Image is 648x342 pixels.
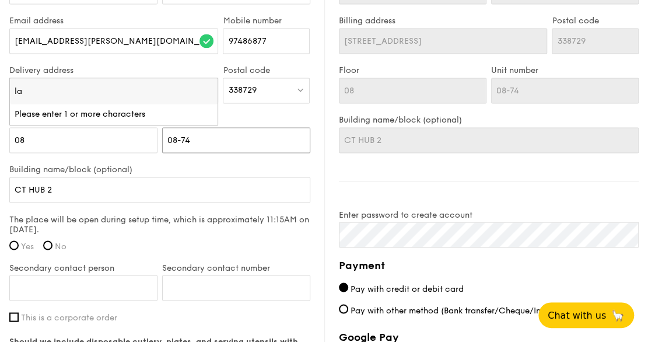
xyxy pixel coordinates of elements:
[339,282,348,292] input: Pay with credit or debit card
[9,312,19,322] input: This is a corporate order
[339,210,639,219] label: Enter password to create account
[199,34,213,48] img: icon-success.f839ccf9.svg
[491,65,639,75] label: Unit number
[351,305,565,315] span: Pay with other method (Bank transfer/Cheque/Invoice)
[162,263,310,273] label: Secondary contact number
[339,115,639,125] label: Building name/block (optional)
[339,257,639,273] h4: Payment
[9,240,19,250] input: Yes
[9,16,218,26] label: Email address
[339,16,548,26] label: Billing address
[162,115,310,125] label: Unit number
[611,309,625,322] span: 🦙
[10,104,218,125] li: Please enter 1 or more characters
[9,165,310,175] label: Building name/block (optional)
[538,302,634,328] button: Chat with us🦙
[9,65,218,75] label: Delivery address
[552,16,639,26] label: Postal code
[228,85,256,95] span: 338729
[9,263,157,273] label: Secondary contact person
[339,65,486,75] label: Floor
[351,284,464,294] span: Pay with credit or debit card
[9,214,310,234] label: The place will be open during setup time, which is approximately 11:15AM on [DATE].
[21,312,117,322] span: This is a corporate order
[43,240,52,250] input: No
[21,241,34,251] span: Yes
[55,241,66,251] span: No
[339,304,348,313] input: Pay with other method (Bank transfer/Cheque/Invoice)
[296,85,304,94] img: icon-dropdown.fa26e9f9.svg
[223,65,310,75] label: Postal code
[548,310,606,321] span: Chat with us
[223,16,310,26] label: Mobile number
